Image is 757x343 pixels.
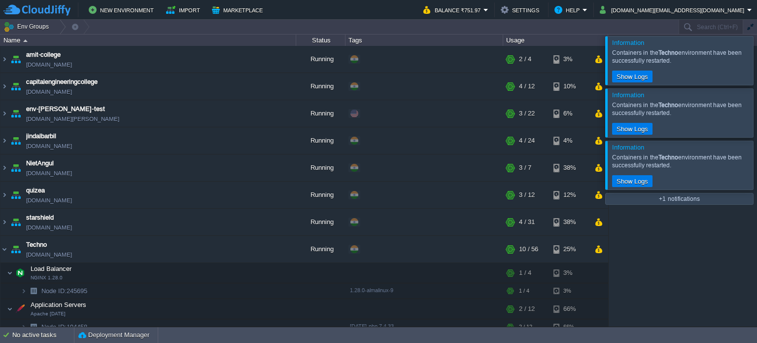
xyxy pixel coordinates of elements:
div: Running [296,127,345,154]
img: AMDAwAAAACH5BAEAAAAALAAAAAABAAEAAAICRAEAOw== [0,182,8,208]
span: Application Servers [30,301,88,309]
button: Marketplace [212,4,266,16]
img: CloudJiffy [3,4,70,16]
img: AMDAwAAAACH5BAEAAAAALAAAAAABAAEAAAICRAEAOw== [7,263,13,283]
div: 3 / 22 [519,100,535,127]
b: Techno [658,154,678,161]
div: Running [296,154,345,181]
a: capitalengineeringcollege [26,77,98,87]
span: Information [612,144,644,151]
button: Show Logs [614,177,651,186]
button: Deployment Manager [78,330,149,340]
div: 10% [553,73,585,100]
div: Status [297,35,345,46]
button: Show Logs [614,72,651,81]
div: 4 / 31 [519,209,535,235]
div: Containers in the environment have been successfully restarted. [612,153,751,169]
div: 38% [553,154,585,181]
button: New Environment [89,4,157,16]
a: amit-college [26,50,61,60]
a: [DOMAIN_NAME] [26,168,72,178]
div: 3 / 12 [519,182,535,208]
img: AMDAwAAAACH5BAEAAAAALAAAAAABAAEAAAICRAEAOw== [9,127,23,154]
div: 2 / 12 [519,299,535,319]
button: Help [554,4,583,16]
div: 2 / 12 [519,319,532,335]
img: AMDAwAAAACH5BAEAAAAALAAAAAABAAEAAAICRAEAOw== [9,100,23,127]
div: 1 / 4 [519,283,529,299]
div: Containers in the environment have been successfully restarted. [612,49,751,65]
div: 2 / 4 [519,46,531,73]
a: NietAngul [26,158,54,168]
img: AMDAwAAAACH5BAEAAAAALAAAAAABAAEAAAICRAEAOw== [0,127,8,154]
img: AMDAwAAAACH5BAEAAAAALAAAAAABAAEAAAICRAEAOw== [0,46,8,73]
iframe: chat widget [716,304,747,333]
span: Information [612,91,644,99]
img: AMDAwAAAACH5BAEAAAAALAAAAAABAAEAAAICRAEAOw== [0,154,8,181]
div: 10 / 56 [519,236,538,263]
img: AMDAwAAAACH5BAEAAAAALAAAAAABAAEAAAICRAEAOw== [9,182,23,208]
a: env-[PERSON_NAME]-test [26,104,105,114]
img: AMDAwAAAACH5BAEAAAAALAAAAAABAAEAAAICRAEAOw== [0,73,8,100]
span: 194458 [40,323,89,331]
img: AMDAwAAAACH5BAEAAAAALAAAAAABAAEAAAICRAEAOw== [7,299,13,319]
a: [DOMAIN_NAME] [26,223,72,232]
img: AMDAwAAAACH5BAEAAAAALAAAAAABAAEAAAICRAEAOw== [21,283,27,299]
img: AMDAwAAAACH5BAEAAAAALAAAAAABAAEAAAICRAEAOw== [27,283,40,299]
a: [DOMAIN_NAME] [26,250,72,260]
img: AMDAwAAAACH5BAEAAAAALAAAAAABAAEAAAICRAEAOw== [9,73,23,100]
div: 3% [553,46,585,73]
img: AMDAwAAAACH5BAEAAAAALAAAAAABAAEAAAICRAEAOw== [9,46,23,73]
a: [DOMAIN_NAME] [26,60,72,70]
a: Load BalancerNGINX 1.28.0 [30,265,73,272]
a: Application ServersApache [DATE] [30,301,88,308]
span: Apache [DATE] [31,311,66,317]
a: starshield [26,213,54,223]
div: 3% [553,263,585,283]
div: Running [296,73,345,100]
button: [DOMAIN_NAME][EMAIL_ADDRESS][DOMAIN_NAME] [600,4,747,16]
div: Running [296,100,345,127]
div: No active tasks [12,327,74,343]
a: jindalbarbil [26,131,56,141]
img: AMDAwAAAACH5BAEAAAAALAAAAAABAAEAAAICRAEAOw== [0,236,8,263]
div: 66% [553,299,585,319]
img: AMDAwAAAACH5BAEAAAAALAAAAAABAAEAAAICRAEAOw== [21,319,27,335]
div: Running [296,182,345,208]
img: AMDAwAAAACH5BAEAAAAALAAAAAABAAEAAAICRAEAOw== [9,154,23,181]
span: Node ID: [41,323,67,331]
div: Running [296,46,345,73]
div: 66% [553,319,585,335]
div: Tags [346,35,503,46]
b: Techno [658,49,678,56]
div: 12% [553,182,585,208]
span: [DATE]-php-7.4.33 [350,323,394,329]
div: 3 / 7 [519,154,531,181]
span: Node ID: [41,287,67,295]
div: 6% [553,100,585,127]
span: 245695 [40,287,89,295]
button: +1 notifications [656,194,702,203]
span: Techno [26,240,47,250]
img: AMDAwAAAACH5BAEAAAAALAAAAAABAAEAAAICRAEAOw== [0,209,8,235]
span: Load Balancer [30,265,73,273]
div: Usage [504,35,608,46]
span: quizea [26,186,45,195]
a: [DOMAIN_NAME] [26,141,72,151]
div: 25% [553,236,585,263]
img: AMDAwAAAACH5BAEAAAAALAAAAAABAAEAAAICRAEAOw== [9,209,23,235]
span: NGINX 1.28.0 [31,275,63,281]
span: Information [612,39,644,46]
b: Techno [658,102,678,109]
div: Name [1,35,296,46]
button: Env Groups [3,20,52,34]
div: Running [296,236,345,263]
img: AMDAwAAAACH5BAEAAAAALAAAAAABAAEAAAICRAEAOw== [0,100,8,127]
div: 4 / 12 [519,73,535,100]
